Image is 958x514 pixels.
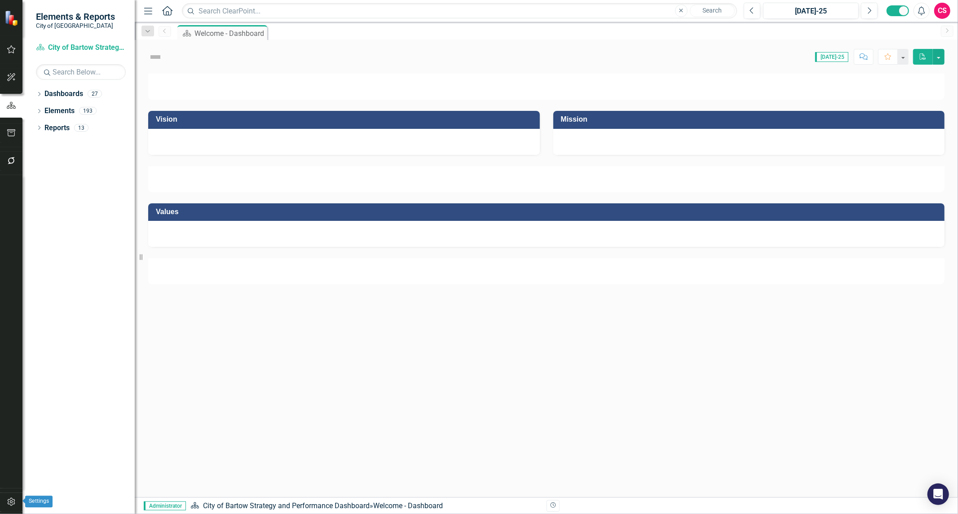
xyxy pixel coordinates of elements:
[927,483,949,505] div: Open Intercom Messenger
[25,496,53,507] div: Settings
[561,115,940,123] h3: Mission
[4,10,21,26] img: ClearPoint Strategy
[156,208,940,216] h3: Values
[815,52,848,62] span: [DATE]-25
[148,50,163,64] img: Not Defined
[79,107,97,115] div: 193
[88,90,102,98] div: 27
[766,6,856,17] div: [DATE]-25
[44,123,70,133] a: Reports
[144,501,186,510] span: Administrator
[36,11,115,22] span: Elements & Reports
[36,22,115,29] small: City of [GEOGRAPHIC_DATA]
[190,501,540,511] div: »
[690,4,735,17] button: Search
[763,3,859,19] button: [DATE]-25
[373,501,443,510] div: Welcome - Dashboard
[36,64,126,80] input: Search Below...
[44,106,75,116] a: Elements
[74,124,88,132] div: 13
[36,43,126,53] a: City of Bartow Strategy and Performance Dashboard
[194,28,265,39] div: Welcome - Dashboard
[156,115,535,123] h3: Vision
[182,3,737,19] input: Search ClearPoint...
[44,89,83,99] a: Dashboards
[934,3,950,19] button: CS
[203,501,370,510] a: City of Bartow Strategy and Performance Dashboard
[702,7,722,14] span: Search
